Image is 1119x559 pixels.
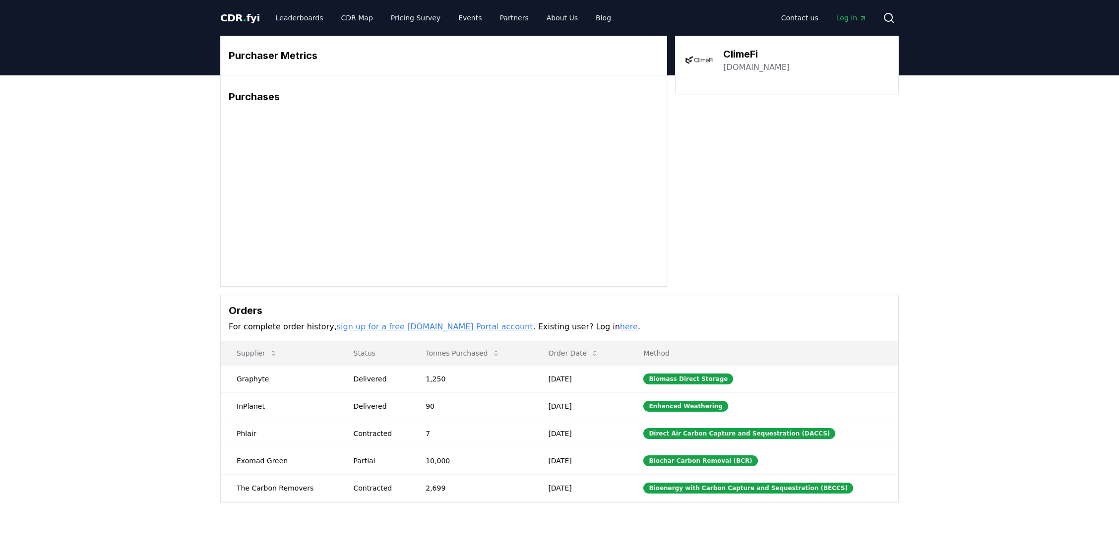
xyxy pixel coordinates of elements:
[643,455,757,466] div: Biochar Carbon Removal (BCR)
[243,12,247,24] span: .
[450,9,490,27] a: Events
[773,9,875,27] nav: Main
[836,13,867,23] span: Log in
[492,9,537,27] a: Partners
[337,322,533,331] a: sign up for a free [DOMAIN_NAME] Portal account
[268,9,619,27] nav: Main
[221,474,338,501] td: The Carbon Removers
[532,420,627,447] td: [DATE]
[221,420,338,447] td: Phlair
[539,9,586,27] a: About Us
[220,11,260,25] a: CDR.fyi
[229,89,659,104] h3: Purchases
[346,348,402,358] p: Status
[532,447,627,474] td: [DATE]
[410,474,532,501] td: 2,699
[354,374,402,384] div: Delivered
[410,420,532,447] td: 7
[354,401,402,411] div: Delivered
[221,447,338,474] td: Exomad Green
[723,62,790,73] a: [DOMAIN_NAME]
[410,447,532,474] td: 10,000
[588,9,619,27] a: Blog
[229,343,285,363] button: Supplier
[643,483,853,494] div: Bioenergy with Carbon Capture and Sequestration (BECCS)
[354,429,402,438] div: Contracted
[221,365,338,392] td: Graphyte
[354,483,402,493] div: Contracted
[532,474,627,501] td: [DATE]
[221,392,338,420] td: InPlanet
[620,322,638,331] a: here
[418,343,507,363] button: Tonnes Purchased
[773,9,826,27] a: Contact us
[643,428,835,439] div: Direct Air Carbon Capture and Sequestration (DACCS)
[229,303,890,318] h3: Orders
[229,321,890,333] p: For complete order history, . Existing user? Log in .
[643,373,733,384] div: Biomass Direct Storage
[410,392,532,420] td: 90
[643,401,728,412] div: Enhanced Weathering
[333,9,381,27] a: CDR Map
[723,47,790,62] h3: ClimeFi
[532,365,627,392] td: [DATE]
[532,392,627,420] td: [DATE]
[383,9,448,27] a: Pricing Survey
[828,9,875,27] a: Log in
[540,343,607,363] button: Order Date
[229,48,659,63] h3: Purchaser Metrics
[268,9,331,27] a: Leaderboards
[410,365,532,392] td: 1,250
[354,456,402,466] div: Partial
[220,12,260,24] span: CDR fyi
[685,46,713,74] img: ClimeFi-logo
[635,348,890,358] p: Method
